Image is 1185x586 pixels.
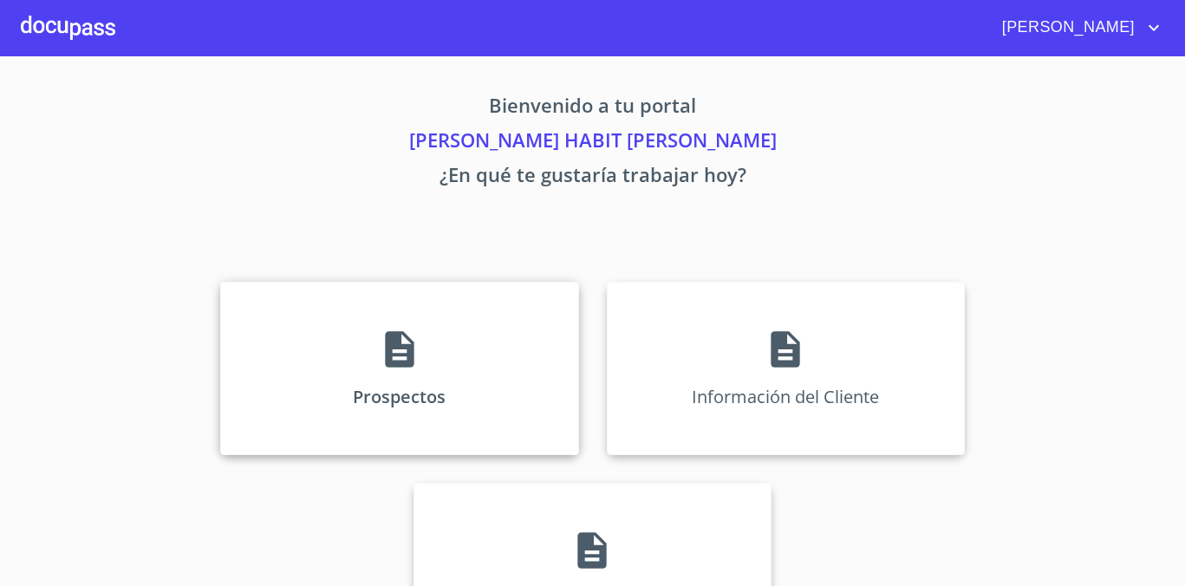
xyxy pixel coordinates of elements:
p: Prospectos [353,385,446,408]
p: Información del Cliente [692,385,879,408]
p: [PERSON_NAME] HABIT [PERSON_NAME] [59,126,1127,160]
span: [PERSON_NAME] [989,14,1143,42]
p: Bienvenido a tu portal [59,91,1127,126]
p: ¿En qué te gustaría trabajar hoy? [59,160,1127,195]
button: account of current user [989,14,1164,42]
